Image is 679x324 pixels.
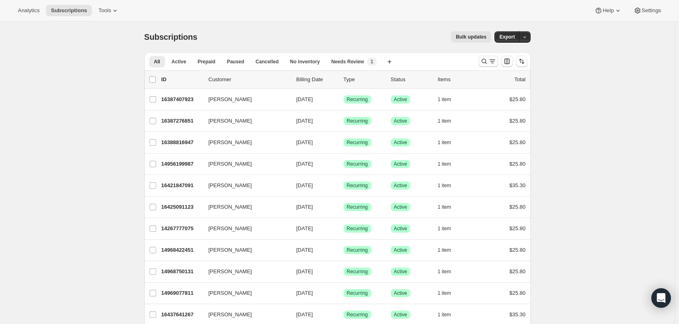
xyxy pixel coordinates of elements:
button: [PERSON_NAME] [204,179,285,192]
span: Recurring [347,204,368,210]
span: Active [394,139,407,146]
span: Active [394,311,407,318]
span: [PERSON_NAME] [209,138,252,147]
span: No inventory [290,58,320,65]
div: 14969077811[PERSON_NAME][DATE]SuccessRecurringSuccessActive1 item$25.80 [161,287,526,299]
button: Subscriptions [46,5,92,16]
span: Recurring [347,225,368,232]
div: 16437641267[PERSON_NAME][DATE]SuccessRecurringSuccessActive1 item$35.30 [161,309,526,320]
span: All [154,58,160,65]
span: Recurring [347,118,368,124]
span: 1 item [438,290,451,296]
span: Cancelled [256,58,279,65]
span: $25.80 [509,161,526,167]
button: 1 item [438,137,460,148]
div: 14968422451[PERSON_NAME][DATE]SuccessRecurringSuccessActive1 item$25.80 [161,244,526,256]
span: Help [603,7,614,14]
div: 16425091123[PERSON_NAME][DATE]SuccessRecurringSuccessActive1 item$25.80 [161,201,526,213]
div: IDCustomerBilling DateTypeStatusItemsTotal [161,76,526,84]
p: Total [514,76,525,84]
button: [PERSON_NAME] [204,244,285,257]
span: $25.80 [509,225,526,231]
span: Settings [642,7,661,14]
button: Customize table column order and visibility [501,56,513,67]
button: Bulk updates [451,31,491,43]
button: 1 item [438,201,460,213]
p: 16388816947 [161,138,202,147]
span: Analytics [18,7,39,14]
div: Open Intercom Messenger [651,288,671,308]
span: $25.80 [509,204,526,210]
span: $35.30 [509,311,526,318]
span: 1 item [438,311,451,318]
button: Analytics [13,5,44,16]
div: 16387276851[PERSON_NAME][DATE]SuccessRecurringSuccessActive1 item$25.80 [161,115,526,127]
span: [DATE] [296,247,313,253]
span: [DATE] [296,290,313,296]
span: [DATE] [296,182,313,188]
button: 1 item [438,94,460,105]
span: [PERSON_NAME] [209,311,252,319]
span: Active [394,182,407,189]
span: [DATE] [296,311,313,318]
span: Recurring [347,182,368,189]
span: Active [394,161,407,167]
span: [PERSON_NAME] [209,160,252,168]
span: Recurring [347,139,368,146]
span: Needs Review [331,58,364,65]
span: 1 item [438,139,451,146]
span: Recurring [347,161,368,167]
p: 16437641267 [161,311,202,319]
button: 1 item [438,266,460,277]
span: Prepaid [198,58,215,65]
span: Export [499,34,515,40]
p: ID [161,76,202,84]
span: Active [394,204,407,210]
button: [PERSON_NAME] [204,308,285,321]
p: Customer [209,76,290,84]
div: Type [344,76,384,84]
span: Subscriptions [51,7,87,14]
p: 16387407923 [161,95,202,104]
span: 1 item [438,118,451,124]
button: Tools [94,5,124,16]
span: $25.80 [509,118,526,124]
span: Recurring [347,96,368,103]
p: 16421847091 [161,181,202,190]
div: 14968750131[PERSON_NAME][DATE]SuccessRecurringSuccessActive1 item$25.80 [161,266,526,277]
span: 1 [370,58,373,65]
span: [PERSON_NAME] [209,268,252,276]
span: $25.80 [509,290,526,296]
span: Recurring [347,311,368,318]
button: 1 item [438,309,460,320]
span: 1 item [438,182,451,189]
span: Active [394,268,407,275]
span: Recurring [347,247,368,253]
button: [PERSON_NAME] [204,158,285,171]
button: 1 item [438,244,460,256]
span: Recurring [347,268,368,275]
span: $25.80 [509,268,526,274]
div: 16421847091[PERSON_NAME][DATE]SuccessRecurringSuccessActive1 item$35.30 [161,180,526,191]
button: Settings [629,5,666,16]
button: [PERSON_NAME] [204,222,285,235]
span: 1 item [438,247,451,253]
div: 16387407923[PERSON_NAME][DATE]SuccessRecurringSuccessActive1 item$25.80 [161,94,526,105]
button: 1 item [438,223,460,234]
p: 14267777075 [161,225,202,233]
button: 1 item [438,115,460,127]
span: Recurring [347,290,368,296]
div: 16388816947[PERSON_NAME][DATE]SuccessRecurringSuccessActive1 item$25.80 [161,137,526,148]
button: Sort the results [516,56,527,67]
span: Active [394,225,407,232]
button: Help [590,5,627,16]
button: [PERSON_NAME] [204,201,285,214]
p: 14968422451 [161,246,202,254]
span: $25.80 [509,96,526,102]
span: Subscriptions [144,32,198,41]
button: Search and filter results [479,56,498,67]
div: 14956199987[PERSON_NAME][DATE]SuccessRecurringSuccessActive1 item$25.80 [161,158,526,170]
span: Active [172,58,186,65]
p: 14956199987 [161,160,202,168]
span: 1 item [438,225,451,232]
